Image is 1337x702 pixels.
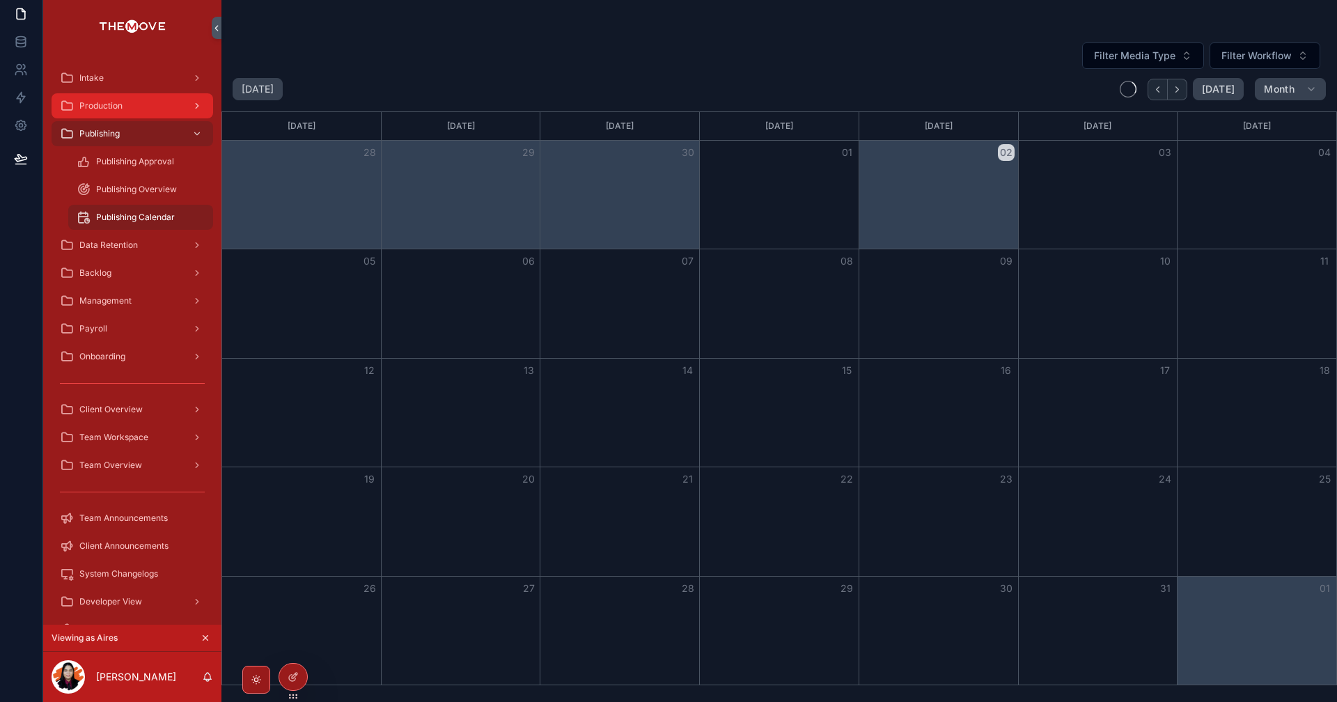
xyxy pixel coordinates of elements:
button: 02 [998,144,1015,161]
span: Publishing Approval [96,156,174,167]
div: Month View [221,111,1337,685]
button: 15 [838,362,855,379]
a: Publishing Calendar [68,205,213,230]
span: Team Announcements [79,513,168,524]
button: 27 [520,580,537,597]
button: 10 [1157,253,1173,270]
span: Intake [79,72,104,84]
button: 24 [1157,471,1173,487]
button: 03 [1157,144,1173,161]
span: Profile [79,624,105,635]
span: Publishing Overview [96,184,177,195]
a: Developer View [52,589,213,614]
a: Backlog [52,260,213,286]
button: 07 [680,253,696,270]
span: Publishing [79,128,120,139]
button: 16 [998,362,1015,379]
button: 12 [361,362,378,379]
button: 22 [838,471,855,487]
button: 19 [361,471,378,487]
button: Next [1168,79,1187,100]
a: Team Announcements [52,506,213,531]
button: 08 [838,253,855,270]
span: [DATE] [1202,83,1235,95]
a: Team Workspace [52,425,213,450]
button: 23 [998,471,1015,487]
button: 28 [680,580,696,597]
span: Data Retention [79,240,138,251]
button: 30 [680,144,696,161]
button: 26 [361,580,378,597]
button: 21 [680,471,696,487]
button: 25 [1316,471,1333,487]
span: Viewing as Aires [52,632,118,643]
button: 06 [520,253,537,270]
span: System Changelogs [79,568,158,579]
span: Month [1264,83,1295,95]
div: scrollable content [43,56,221,625]
a: Publishing [52,121,213,146]
span: Backlog [79,267,111,279]
button: 20 [520,471,537,487]
a: Payroll [52,316,213,341]
span: Team Workspace [79,432,148,443]
button: 04 [1316,144,1333,161]
button: 05 [361,253,378,270]
button: 14 [680,362,696,379]
img: App logo [99,17,166,39]
button: Back [1148,79,1168,100]
a: Publishing Approval [68,149,213,174]
a: Data Retention [52,233,213,258]
span: Client Announcements [79,540,169,552]
span: Production [79,100,123,111]
h2: [DATE] [242,82,274,96]
div: [DATE] [384,112,538,140]
div: [DATE] [1021,112,1175,140]
span: Management [79,295,132,306]
button: 29 [838,580,855,597]
span: Developer View [79,596,142,607]
button: Month [1255,78,1326,100]
a: Onboarding [52,344,213,369]
a: Profile [52,617,213,642]
a: Publishing Overview [68,177,213,202]
span: Filter Media Type [1094,49,1175,63]
button: 11 [1316,253,1333,270]
button: 28 [361,144,378,161]
span: Client Overview [79,404,143,415]
span: Publishing Calendar [96,212,175,223]
button: 01 [838,144,855,161]
button: 29 [520,144,537,161]
a: Team Overview [52,453,213,478]
span: Team Overview [79,460,142,471]
a: System Changelogs [52,561,213,586]
a: Client Announcements [52,533,213,559]
a: Production [52,93,213,118]
button: 17 [1157,362,1173,379]
button: 18 [1316,362,1333,379]
button: 09 [998,253,1015,270]
div: [DATE] [1180,112,1334,140]
button: 30 [998,580,1015,597]
a: Intake [52,65,213,91]
a: Client Overview [52,397,213,422]
span: Filter Workflow [1221,49,1292,63]
p: [PERSON_NAME] [96,670,176,684]
button: 13 [520,362,537,379]
div: [DATE] [542,112,697,140]
span: Payroll [79,323,107,334]
div: [DATE] [861,112,1016,140]
span: Onboarding [79,351,125,362]
button: [DATE] [1193,78,1244,100]
a: Management [52,288,213,313]
div: [DATE] [702,112,857,140]
button: 01 [1316,580,1333,597]
div: [DATE] [224,112,379,140]
button: Select Button [1210,42,1320,69]
button: 31 [1157,580,1173,597]
button: Select Button [1082,42,1204,69]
